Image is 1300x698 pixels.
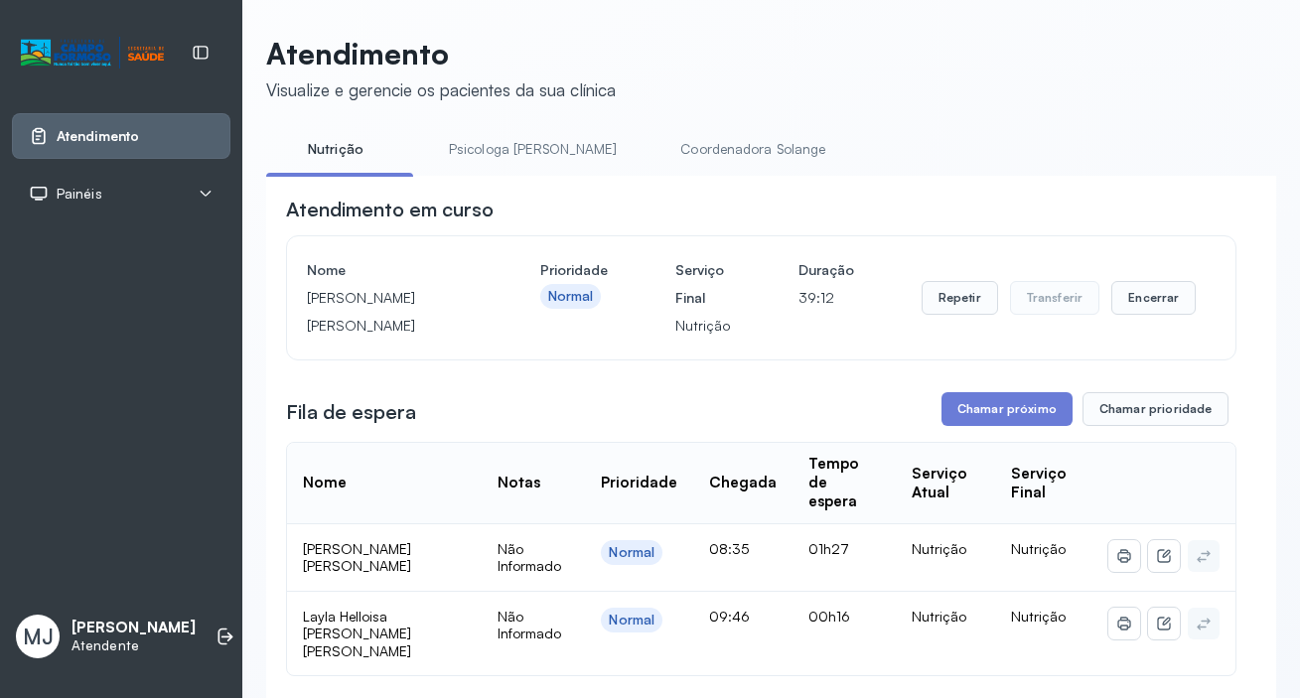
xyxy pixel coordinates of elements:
[307,256,473,284] h4: Nome
[798,284,854,312] p: 39:12
[922,281,998,315] button: Repetir
[429,133,637,166] a: Psicologa [PERSON_NAME]
[609,612,654,628] div: Normal
[72,619,196,637] p: [PERSON_NAME]
[303,540,411,575] span: [PERSON_NAME] [PERSON_NAME]
[798,256,854,284] h4: Duração
[912,608,978,626] div: Nutrição
[1011,608,1066,625] span: Nutrição
[307,284,473,340] p: [PERSON_NAME] [PERSON_NAME]
[266,79,616,100] div: Visualize e gerencie os pacientes da sua clínica
[498,540,561,575] span: Não Informado
[660,133,845,166] a: Coordenadora Solange
[808,608,850,625] span: 00h16
[266,133,405,166] a: Nutrição
[498,474,540,492] div: Notas
[709,474,777,492] div: Chegada
[286,196,494,223] h3: Atendimento em curso
[1111,281,1196,315] button: Encerrar
[498,608,561,642] span: Não Informado
[72,637,196,654] p: Atendente
[1011,540,1066,557] span: Nutrição
[57,186,102,203] span: Painéis
[912,540,978,558] div: Nutrição
[303,608,411,659] span: Layla Helloisa [PERSON_NAME] [PERSON_NAME]
[808,455,880,510] div: Tempo de espera
[609,544,654,561] div: Normal
[57,128,139,145] span: Atendimento
[266,36,616,71] p: Atendimento
[303,474,347,492] div: Nome
[1083,392,1229,426] button: Chamar prioridade
[1011,465,1078,502] div: Serviço Final
[286,398,416,426] h3: Fila de espera
[21,37,164,70] img: Logotipo do estabelecimento
[601,474,677,492] div: Prioridade
[548,288,594,305] div: Normal
[675,256,731,312] h4: Serviço Final
[675,312,731,340] p: Nutrição
[941,392,1073,426] button: Chamar próximo
[709,540,749,557] span: 08:35
[808,540,849,557] span: 01h27
[540,256,608,284] h4: Prioridade
[1010,281,1100,315] button: Transferir
[29,126,214,146] a: Atendimento
[912,465,978,502] div: Serviço Atual
[709,608,750,625] span: 09:46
